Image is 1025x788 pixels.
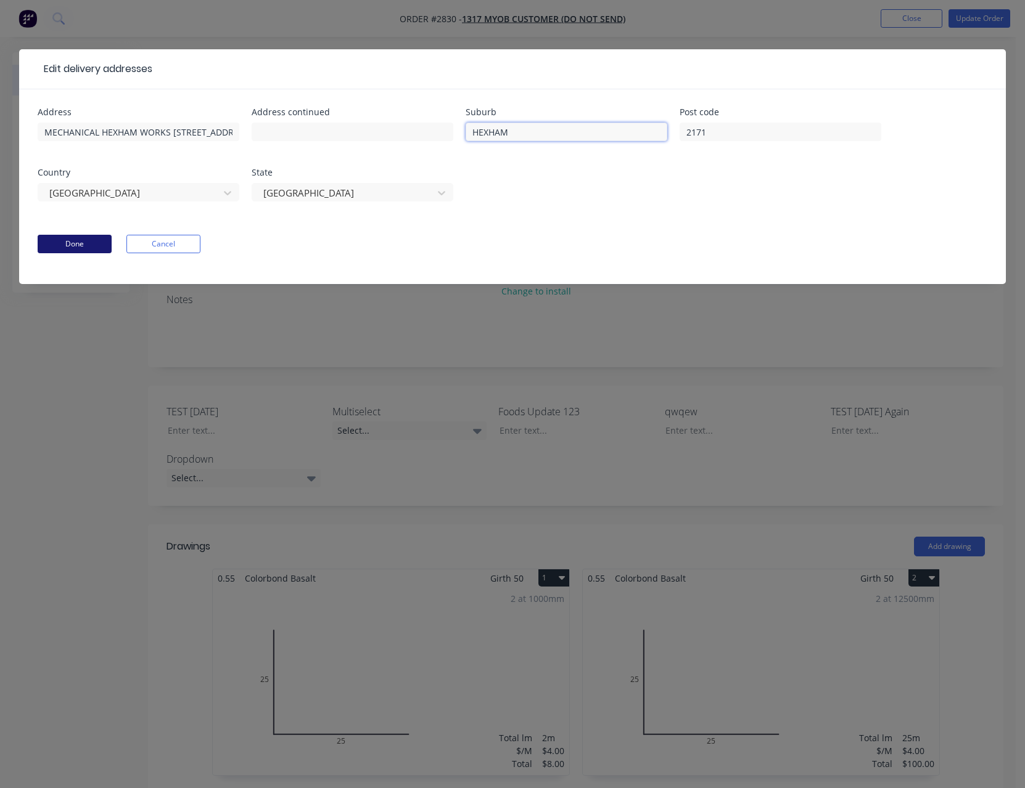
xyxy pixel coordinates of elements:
[38,62,152,76] div: Edit delivery addresses
[126,235,200,253] button: Cancel
[680,108,881,116] div: Post code
[38,168,239,177] div: Country
[252,168,453,177] div: State
[38,108,239,116] div: Address
[38,235,112,253] button: Done
[466,108,667,116] div: Suburb
[252,108,453,116] div: Address continued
